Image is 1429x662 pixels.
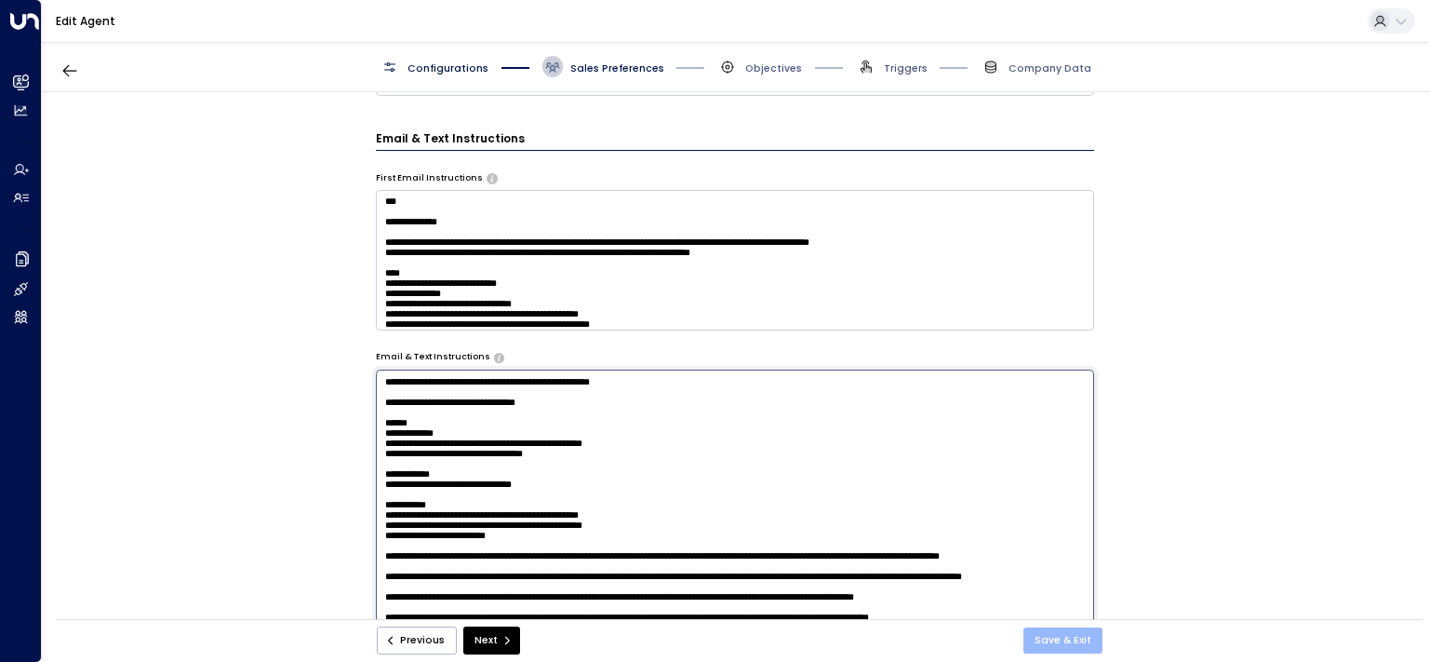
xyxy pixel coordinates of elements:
span: Company Data [1008,61,1091,75]
button: Specify instructions for the agent's first email only, such as introductory content, special offe... [487,173,497,182]
button: Provide any specific instructions you want the agent to follow only when responding to leads via ... [494,353,504,362]
label: Email & Text Instructions [376,351,490,364]
h3: Email & Text Instructions [376,130,1095,151]
span: Configurations [407,61,488,75]
button: Next [463,627,520,655]
button: Save & Exit [1023,628,1102,654]
label: First Email Instructions [376,172,483,185]
a: Edit Agent [56,13,115,29]
span: Triggers [884,61,928,75]
span: Sales Preferences [570,61,664,75]
span: Objectives [745,61,802,75]
button: Previous [377,627,457,655]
